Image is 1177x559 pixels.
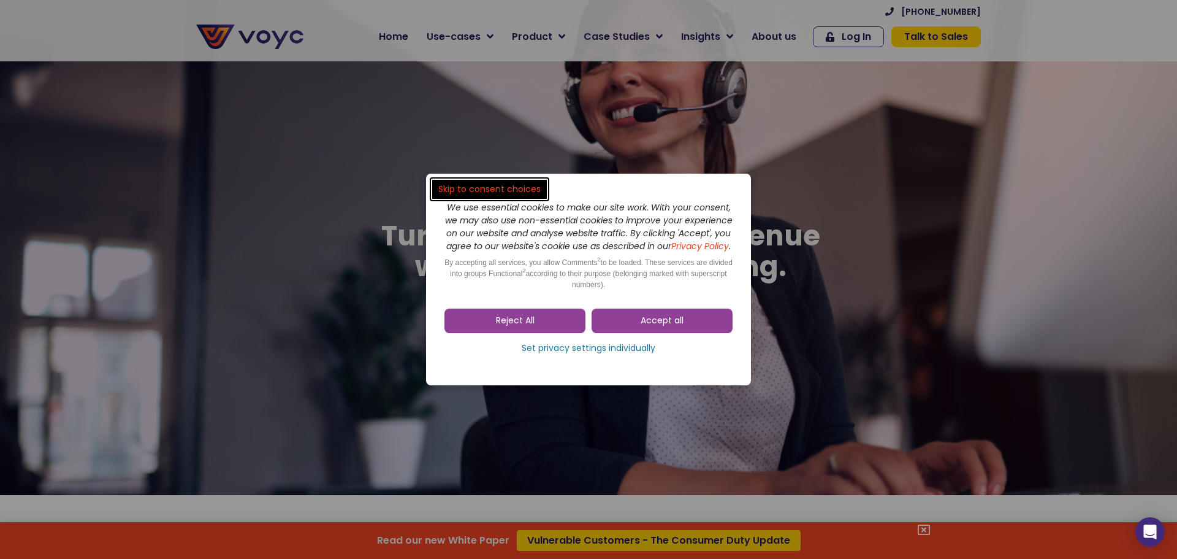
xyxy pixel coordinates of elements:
[598,256,601,263] sup: 2
[444,339,733,358] a: Set privacy settings individually
[445,201,733,252] i: We use essential cookies to make our site work. With your consent, we may also use non-essential ...
[522,268,525,274] sup: 2
[641,315,684,327] span: Accept all
[496,315,535,327] span: Reject All
[432,180,547,199] a: Skip to consent choices
[444,258,733,289] span: By accepting all services, you allow Comments to be loaded. These services are divided into group...
[444,309,585,333] a: Reject All
[671,240,729,252] a: Privacy Policy
[592,309,733,333] a: Accept all
[522,342,655,355] span: Set privacy settings individually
